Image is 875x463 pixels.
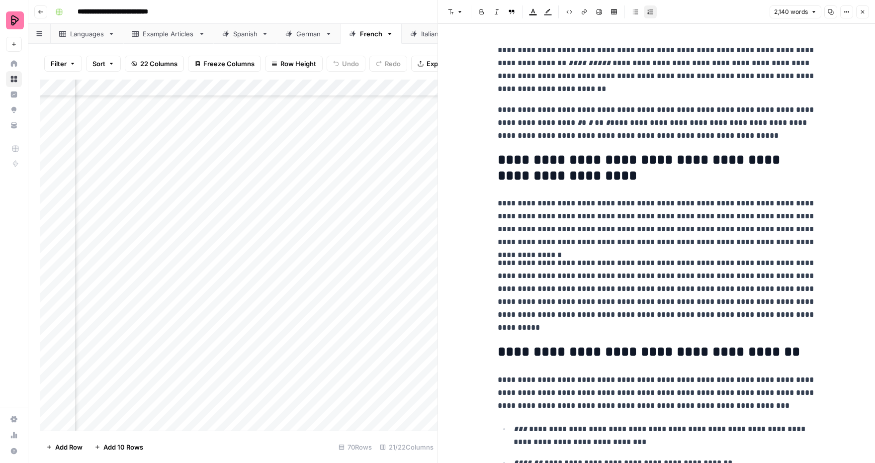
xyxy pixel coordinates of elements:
[360,29,382,39] div: French
[125,56,184,72] button: 22 Columns
[70,29,104,39] div: Languages
[6,87,22,102] a: Insights
[402,24,459,44] a: Italian
[103,442,143,452] span: Add 10 Rows
[40,439,88,455] button: Add Row
[6,11,24,29] img: Preply Logo
[6,8,22,33] button: Workspace: Preply
[369,56,407,72] button: Redo
[6,427,22,443] a: Usage
[188,56,261,72] button: Freeze Columns
[51,24,123,44] a: Languages
[55,442,83,452] span: Add Row
[203,59,255,69] span: Freeze Columns
[92,59,105,69] span: Sort
[6,71,22,87] a: Browse
[123,24,214,44] a: Example Articles
[265,56,323,72] button: Row Height
[327,56,365,72] button: Undo
[6,117,22,133] a: Your Data
[421,29,439,39] div: Italian
[341,24,402,44] a: French
[233,29,258,39] div: Spanish
[770,5,821,18] button: 2,140 words
[6,443,22,459] button: Help + Support
[86,56,121,72] button: Sort
[214,24,277,44] a: Spanish
[6,102,22,118] a: Opportunities
[411,56,468,72] button: Export CSV
[6,411,22,427] a: Settings
[6,56,22,72] a: Home
[342,59,359,69] span: Undo
[88,439,149,455] button: Add 10 Rows
[296,29,321,39] div: German
[280,59,316,69] span: Row Height
[143,29,194,39] div: Example Articles
[427,59,462,69] span: Export CSV
[44,56,82,72] button: Filter
[774,7,808,16] span: 2,140 words
[376,439,437,455] div: 21/22 Columns
[335,439,376,455] div: 70 Rows
[277,24,341,44] a: German
[140,59,177,69] span: 22 Columns
[385,59,401,69] span: Redo
[51,59,67,69] span: Filter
